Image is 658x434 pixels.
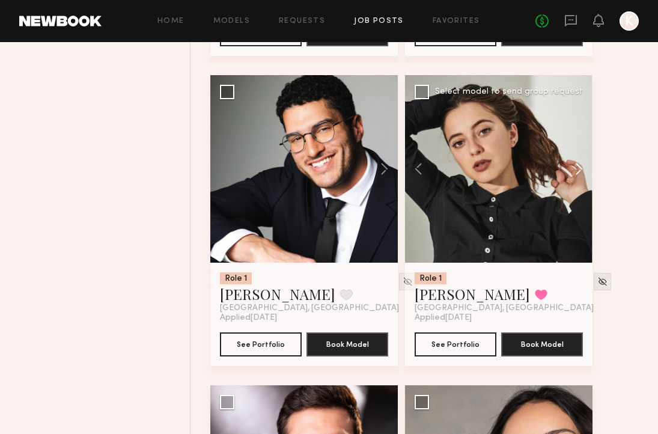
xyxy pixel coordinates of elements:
div: Role 1 [220,272,252,284]
a: Job Posts [354,17,404,25]
button: Book Model [306,332,388,356]
button: See Portfolio [415,332,496,356]
a: [PERSON_NAME] [415,284,530,304]
span: [GEOGRAPHIC_DATA], [GEOGRAPHIC_DATA] [415,304,594,313]
button: Book Model [501,332,583,356]
img: Unhide Model [403,277,413,287]
a: [PERSON_NAME] [220,284,335,304]
a: Models [213,17,250,25]
div: Applied [DATE] [415,313,583,323]
a: Home [157,17,184,25]
div: Applied [DATE] [220,313,388,323]
a: Favorites [433,17,480,25]
img: Unhide Model [597,277,608,287]
a: Requests [279,17,325,25]
a: Book Model [306,338,388,349]
a: Book Model [501,338,583,349]
button: See Portfolio [220,332,302,356]
span: [GEOGRAPHIC_DATA], [GEOGRAPHIC_DATA] [220,304,399,313]
div: Role 1 [415,272,446,284]
a: K [620,11,639,31]
div: Select model to send group request [435,88,583,96]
